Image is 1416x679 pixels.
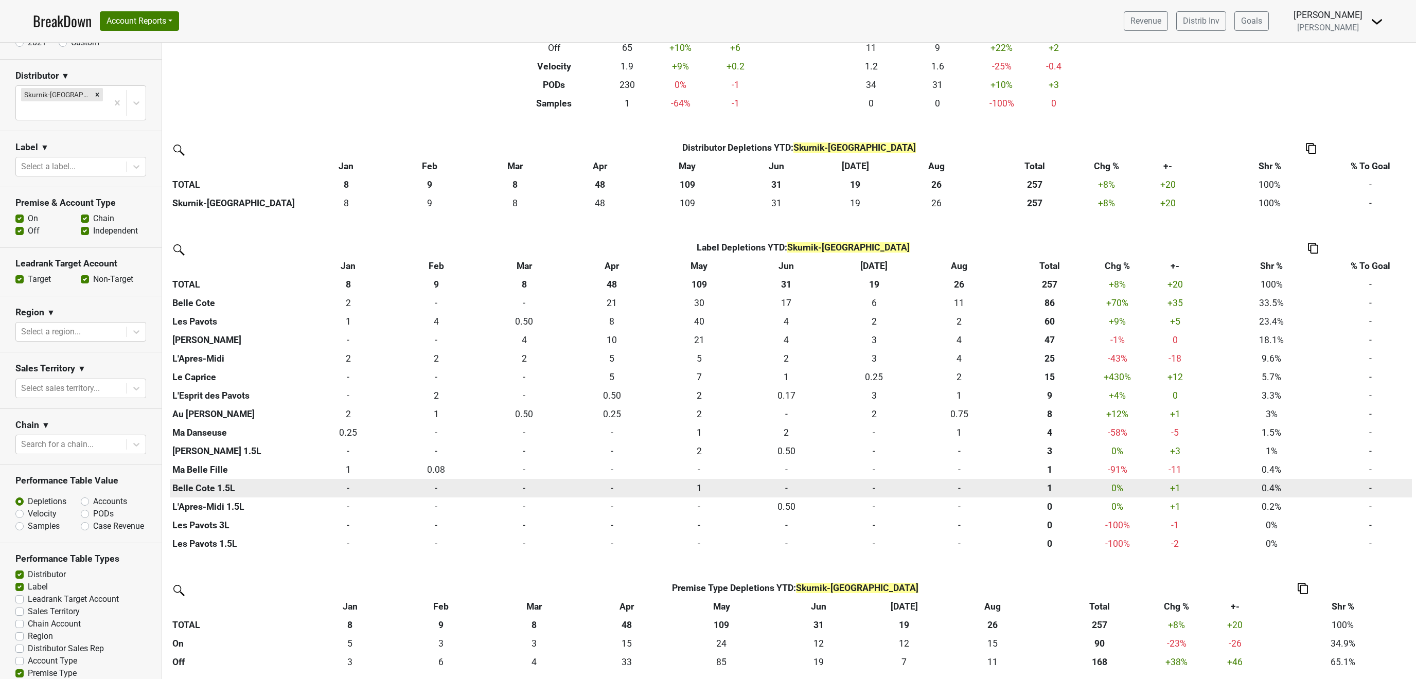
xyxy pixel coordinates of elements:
td: 0.25 [830,368,918,386]
td: -25 % [970,57,1033,76]
th: L'Esprit des Pavots [170,386,304,405]
td: 39.5 [656,312,742,331]
th: Shr %: activate to sort column ascending [1210,157,1329,175]
th: Samples [504,94,605,113]
td: 25.918 [892,194,981,212]
label: PODs [93,508,114,520]
div: 15 [1002,370,1096,384]
div: - [395,370,477,384]
h3: Label [15,142,38,153]
div: - [307,333,390,347]
td: 65 [605,39,650,57]
th: Total: activate to sort column ascending [981,157,1088,175]
td: -1 [712,94,759,113]
td: 0 [480,368,568,386]
td: +0.2 [712,57,759,76]
td: - [1329,194,1412,212]
td: 8.749 [388,194,471,212]
td: -1 [712,76,759,94]
td: 21 [656,331,742,349]
div: +35 [1138,296,1211,310]
label: Distributor Sales Rep [28,642,104,655]
div: 21 [571,296,653,310]
td: +8 % [1099,275,1136,294]
label: Independent [93,225,138,237]
th: Aug: activate to sort column ascending [944,597,1042,616]
label: Account Type [28,655,77,667]
td: 48.499 [559,194,640,212]
div: 48 [562,196,638,210]
th: [PERSON_NAME] [170,331,304,349]
td: 3 [830,331,918,349]
label: Depletions [28,495,66,508]
th: TOTAL [170,175,304,194]
td: 31 [905,76,971,94]
th: 31 [734,175,819,194]
div: -18 [1138,352,1211,365]
td: 0 % [650,76,712,94]
td: 8.333 [568,312,656,331]
td: 3.667 [918,349,1000,368]
span: Skurnik-[GEOGRAPHIC_DATA] [793,142,916,153]
td: 4.334 [480,331,568,349]
td: 3.583 [392,312,480,331]
th: 19 [819,175,892,194]
td: +20 [1136,275,1214,294]
a: Revenue [1124,11,1168,31]
th: Chg %: activate to sort column ascending [1099,257,1136,275]
th: Chg %: activate to sort column ascending [1158,597,1195,616]
th: Off [504,39,605,57]
td: 1.9 [605,57,650,76]
td: 2.167 [480,349,568,368]
td: 4.167 [918,331,1000,349]
th: 48 [568,275,656,294]
span: ▼ [47,307,55,319]
th: 26 [892,175,981,194]
div: 5 [571,370,653,384]
td: +22 % [970,39,1033,57]
td: 0 [304,331,392,349]
td: 4.5 [568,368,656,386]
th: Shr %: activate to sort column ascending [1275,597,1411,616]
td: 1.5 [830,312,918,331]
div: 8 [571,315,653,328]
div: 21 [659,333,740,347]
td: 109.334 [641,194,734,212]
th: May: activate to sort column ascending [641,157,734,175]
div: - [395,333,477,347]
td: +70 % [1099,294,1136,312]
td: 0 [304,386,392,405]
td: +2 [1033,39,1075,57]
div: 2 [921,315,998,328]
span: +8% [1098,180,1115,190]
div: - [395,296,477,310]
label: Case Revenue [93,520,144,532]
div: 0.50 [483,315,565,328]
th: Feb: activate to sort column ascending [388,157,471,175]
th: L'Apres-Midi [170,349,304,368]
th: Jun: activate to sort column ascending [772,597,864,616]
td: 20.5 [568,294,656,312]
div: +5 [1138,315,1211,328]
td: 1.333 [304,312,392,331]
div: 5 [659,352,740,365]
th: 14.584 [1000,368,1099,386]
th: Jan: activate to sort column ascending [304,597,395,616]
td: 5.167 [656,349,742,368]
div: 26 [894,196,979,210]
th: Jul: activate to sort column ascending [864,597,944,616]
span: [PERSON_NAME] [1297,23,1359,32]
label: Leadrank Target Account [28,593,119,605]
th: Chg %: activate to sort column ascending [1088,157,1125,175]
span: +20 [1160,180,1176,190]
div: 5 [571,352,653,365]
th: 8 [471,175,559,194]
div: 3 [833,352,915,365]
th: Jan: activate to sort column ascending [304,257,392,275]
a: Distrib Inv [1176,11,1226,31]
td: 23.4% [1214,312,1329,331]
img: Dropdown Menu [1371,15,1383,28]
div: 19 [821,196,889,210]
th: 257 [981,175,1088,194]
th: Belle Cote [170,294,304,312]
